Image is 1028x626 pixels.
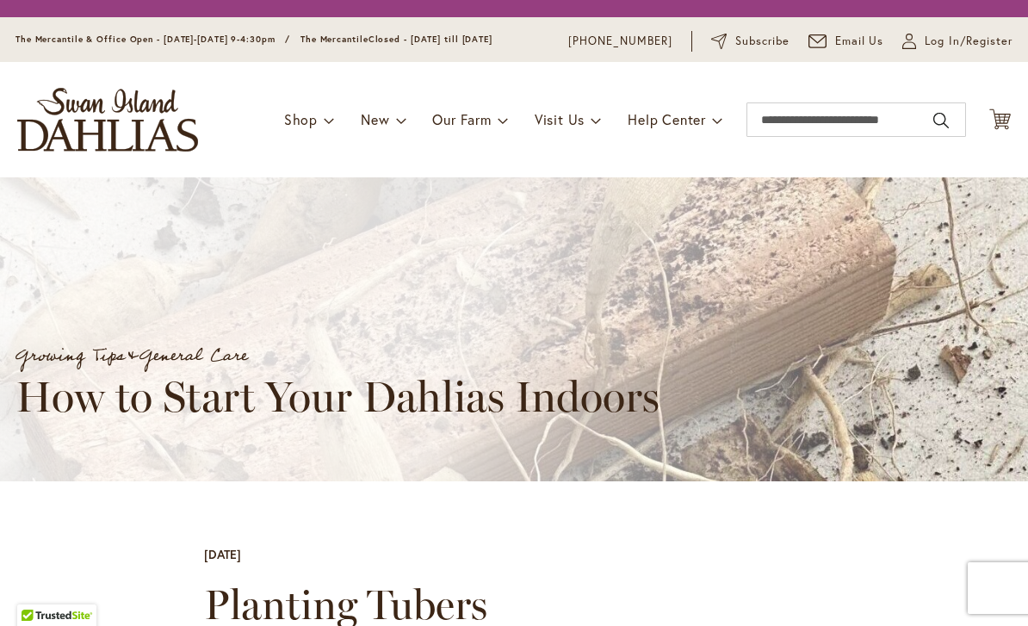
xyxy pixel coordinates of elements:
div: [DATE] [204,546,241,563]
button: Search [933,107,949,134]
span: Shop [284,110,318,128]
a: store logo [17,88,198,152]
a: Email Us [808,33,884,50]
span: Closed - [DATE] till [DATE] [368,34,492,45]
h1: How to Start Your Dahlias Indoors [15,372,787,422]
span: New [361,110,389,128]
a: [PHONE_NUMBER] [568,33,672,50]
span: Help Center [628,110,706,128]
span: Log In/Register [925,33,1013,50]
span: Subscribe [735,33,790,50]
a: Subscribe [711,33,790,50]
span: The Mercantile & Office Open - [DATE]-[DATE] 9-4:30pm / The Mercantile [15,34,368,45]
a: General Care [139,339,247,372]
a: Growing Tips [15,339,125,372]
a: Log In/Register [902,33,1013,50]
span: Email Us [835,33,884,50]
span: Our Farm [432,110,491,128]
span: Visit Us [535,110,585,128]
